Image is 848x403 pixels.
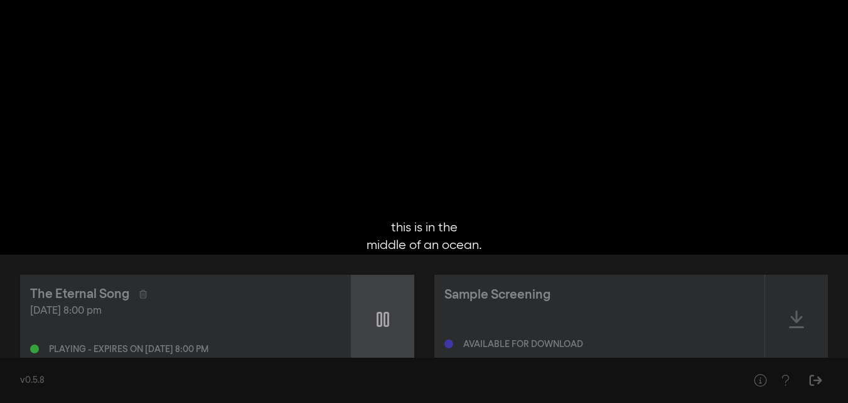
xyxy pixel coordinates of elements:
button: Help [773,368,798,393]
div: Sample Screening [444,285,550,304]
div: [DATE] 8:00 pm [30,304,341,319]
div: The Eternal Song [30,285,129,304]
div: Available for download [463,340,583,349]
button: Sign Out [803,368,828,393]
button: Help [748,368,773,393]
div: Playing - expires on [DATE] 8:00 pm [49,345,208,354]
div: v0.5.8 [20,374,722,387]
